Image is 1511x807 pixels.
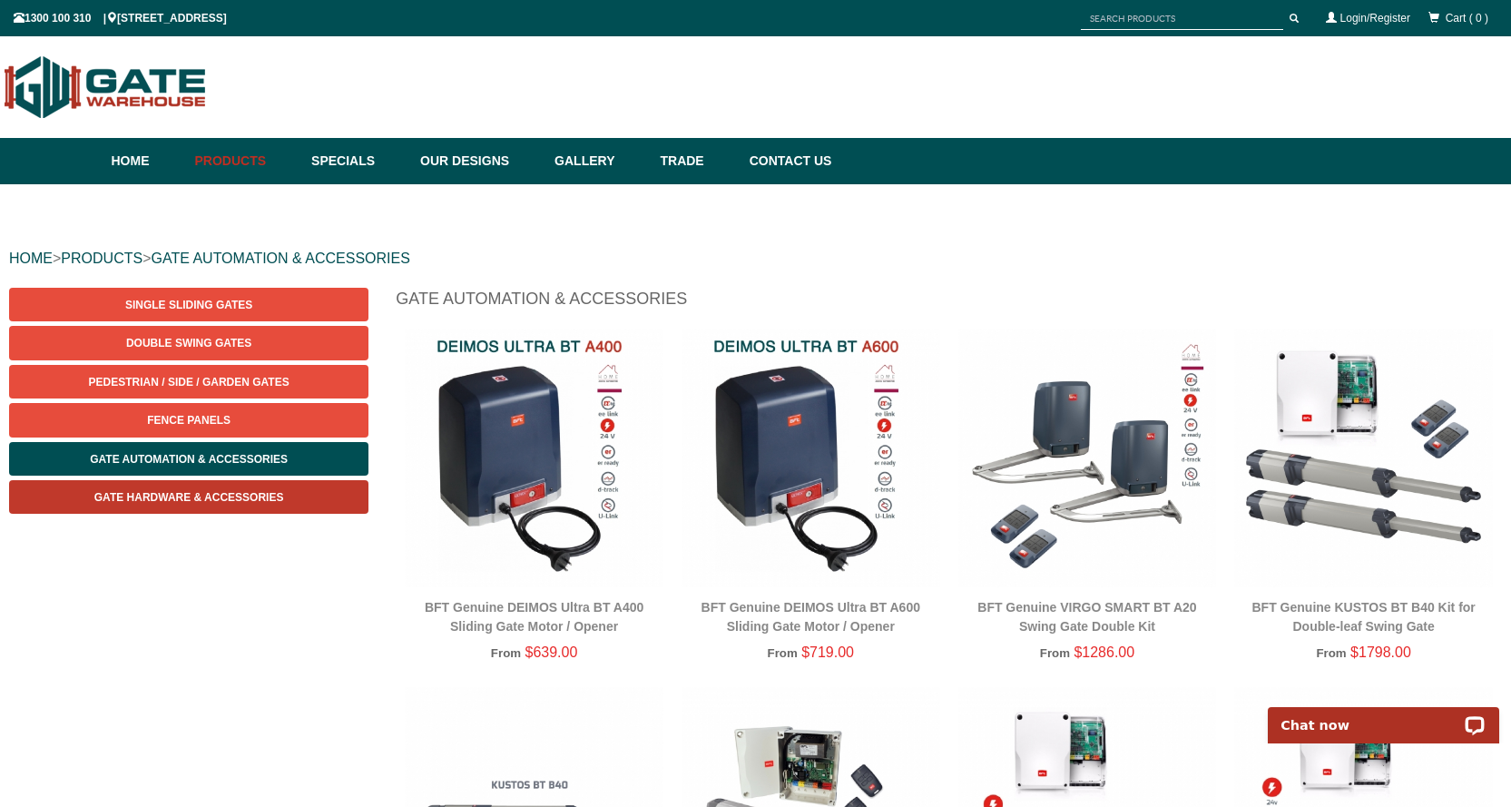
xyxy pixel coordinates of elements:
[112,138,186,184] a: Home
[525,645,577,660] span: $639.00
[9,365,368,399] a: Pedestrian / Side / Garden Gates
[801,645,854,660] span: $719.00
[302,138,411,184] a: Specials
[396,288,1502,320] h1: Gate Automation & Accessories
[9,288,368,321] a: Single Sliding Gates
[1316,646,1346,660] span: From
[1234,329,1493,587] img: BFT Genuine KUSTOS BT B40 Kit for Double-leaf Swing Gate - Gate Warehouse
[702,600,920,634] a: BFT Genuine DEIMOS Ultra BT A600 Sliding Gate Motor / Opener
[405,329,663,587] img: BFT Genuine DEIMOS Ultra BT A400 Sliding Gate Motor / Opener - Gate Warehouse
[768,646,798,660] span: From
[126,337,251,349] span: Double Swing Gates
[1350,645,1411,660] span: $1798.00
[682,329,940,587] img: BFT Genuine DEIMOS Ultra BT A600 Sliding Gate Motor / Opener - Gate Warehouse
[151,251,409,266] a: GATE AUTOMATION & ACCESSORIES
[9,480,368,514] a: Gate Hardware & Accessories
[958,329,1217,587] img: BFT Genuine VIRGO SMART BT A20 Swing Gate Double Kit - Gate Warehouse
[741,138,832,184] a: Contact Us
[90,453,288,466] span: Gate Automation & Accessories
[411,138,545,184] a: Our Designs
[545,138,651,184] a: Gallery
[94,491,284,504] span: Gate Hardware & Accessories
[14,12,227,25] span: 1300 100 310 | [STREET_ADDRESS]
[491,646,521,660] span: From
[9,230,1502,288] div: > >
[425,600,643,634] a: BFT Genuine DEIMOS Ultra BT A400 Sliding Gate Motor / Opener
[1074,645,1134,660] span: $1286.00
[1340,12,1410,25] a: Login/Register
[9,442,368,476] a: Gate Automation & Accessories
[89,376,289,389] span: Pedestrian / Side / Garden Gates
[147,414,231,427] span: Fence Panels
[977,600,1196,634] a: BFT Genuine VIRGO SMART BT A20 Swing Gate Double Kit
[1256,686,1511,743] iframe: LiveChat chat widget
[186,138,303,184] a: Products
[1040,646,1070,660] span: From
[9,326,368,359] a: Double Swing Gates
[1081,7,1283,30] input: SEARCH PRODUCTS
[1446,12,1488,25] span: Cart ( 0 )
[9,403,368,437] a: Fence Panels
[1252,600,1476,634] a: BFT Genuine KUSTOS BT B40 Kit for Double-leaf Swing Gate
[9,251,53,266] a: HOME
[125,299,252,311] span: Single Sliding Gates
[61,251,142,266] a: PRODUCTS
[651,138,740,184] a: Trade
